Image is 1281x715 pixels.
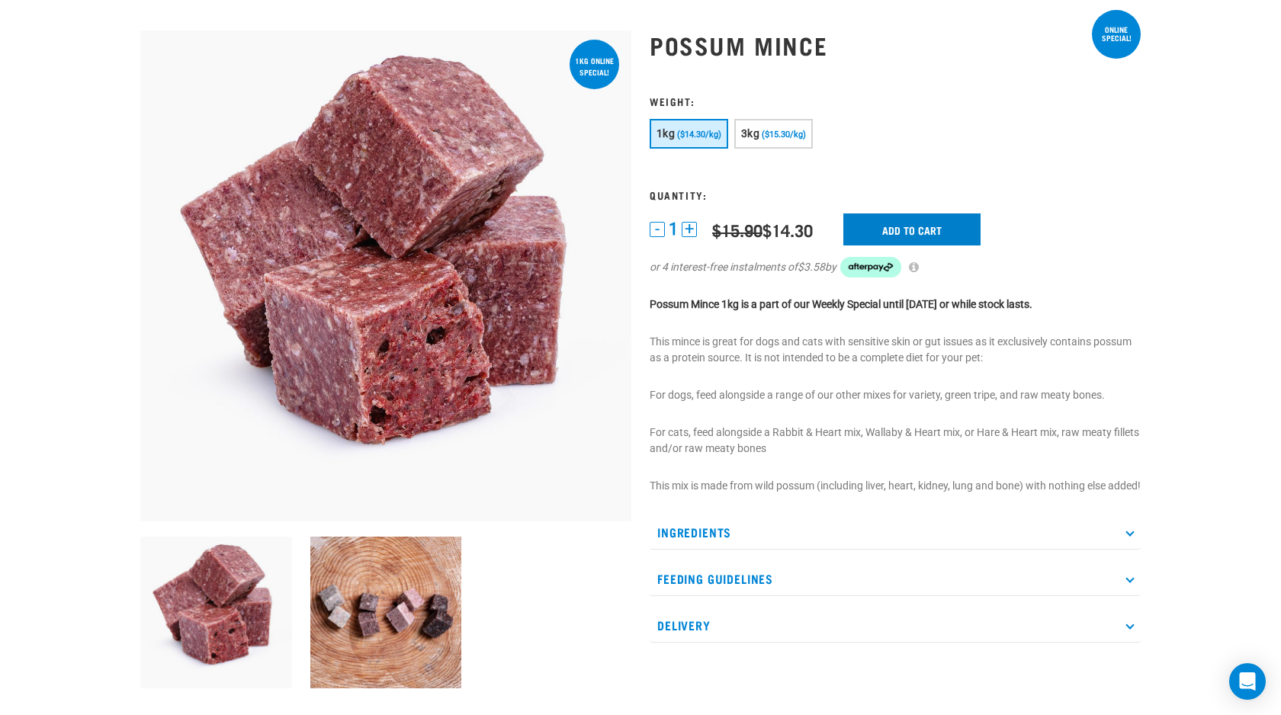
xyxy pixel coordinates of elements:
[650,515,1141,550] p: Ingredients
[140,30,631,521] img: 1102 Possum Mince 01
[734,119,813,149] button: 3kg ($15.30/kg)
[798,259,825,275] span: $3.58
[682,222,697,237] button: +
[310,537,462,688] img: SM Duck Heart Possum HT LS
[1229,663,1266,700] div: Open Intercom Messenger
[650,222,665,237] button: -
[650,298,1032,310] strong: Possum Mince 1kg is a part of our Weekly Special until [DATE] or while stock lasts.
[650,478,1141,494] p: This mix is made from wild possum (including liver, heart, kidney, lung and bone) with nothing el...
[843,213,981,245] input: Add to cart
[669,221,678,237] span: 1
[650,562,1141,596] p: Feeding Guidelines
[650,119,728,149] button: 1kg ($14.30/kg)
[650,95,1141,107] h3: Weight:
[741,127,759,139] span: 3kg
[650,189,1141,200] h3: Quantity:
[840,257,901,278] img: Afterpay
[650,257,1141,278] div: or 4 interest-free instalments of by
[140,537,292,688] img: 1102 Possum Mince 01
[650,608,1141,643] p: Delivery
[650,387,1141,403] p: For dogs, feed alongside a range of our other mixes for variety, green tripe, and raw meaty bones.
[712,225,762,234] strike: $15.90
[650,425,1141,457] p: For cats, feed alongside a Rabbit & Heart mix, Wallaby & Heart mix, or Hare & Heart mix, raw meat...
[650,334,1141,366] p: This mince is great for dogs and cats with sensitive skin or gut issues as it exclusively contain...
[712,220,813,239] div: $14.30
[657,127,675,139] span: 1kg
[650,31,1141,59] h1: Possum Mince
[762,130,806,139] span: ($15.30/kg)
[677,130,721,139] span: ($14.30/kg)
